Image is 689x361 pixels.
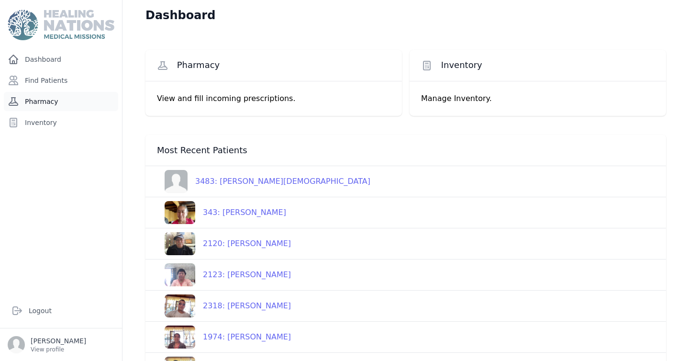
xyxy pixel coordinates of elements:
a: 1974: [PERSON_NAME] [157,326,291,349]
div: 3483: [PERSON_NAME][DEMOGRAPHIC_DATA] [188,176,370,187]
img: person-242608b1a05df3501eefc295dc1bc67a.jpg [165,170,188,193]
a: Inventory [4,113,118,132]
img: Medical Missions EMR [8,10,114,40]
div: 1974: [PERSON_NAME] [195,331,291,343]
img: A9S1CkqaIzhGtJyBYLTbs7kwZVQYpFf8PTFLPYl6hlTcAAAAldEVYdGRhdGU6Y3JlYXRlADIwMjQtMDEtMDJUMTg6Mzg6Mzgr... [165,232,195,255]
a: 2123: [PERSON_NAME] [157,263,291,286]
a: 2120: [PERSON_NAME] [157,232,291,255]
p: [PERSON_NAME] [31,336,86,346]
p: View and fill incoming prescriptions. [157,93,390,104]
img: wFyhm5Xng38gQAAACV0RVh0ZGF0ZTpjcmVhdGUAMjAyNC0wMi0yNFQxNjoyNToxMyswMDowMFppeW4AAAAldEVYdGRhdGU6bW... [165,263,195,286]
div: 2120: [PERSON_NAME] [195,238,291,249]
a: Pharmacy View and fill incoming prescriptions. [145,50,402,116]
span: Most Recent Patients [157,145,247,156]
img: DwUN6PJcCobjAAAAJXRFWHRkYXRlOmNyZWF0ZQAyMDIzLTEyLTE5VDIwOjEyOjEwKzAwOjAwllX4VgAAACV0RVh0ZGF0ZTptb... [165,326,195,349]
span: Pharmacy [177,59,220,71]
div: 343: [PERSON_NAME] [195,207,286,218]
a: [PERSON_NAME] View profile [8,336,114,353]
a: 3483: [PERSON_NAME][DEMOGRAPHIC_DATA] [157,170,370,193]
a: Pharmacy [4,92,118,111]
a: Find Patients [4,71,118,90]
a: 343: [PERSON_NAME] [157,201,286,224]
div: 2123: [PERSON_NAME] [195,269,291,281]
img: wHUWga6O3Pq3wAAACV0RVh0ZGF0ZTpjcmVhdGUAMjAyMy0xMi0xOVQxOTo1NTowOCswMDowMMDh8WcAAAAldEVYdGRhdGU6bW... [165,294,195,317]
span: Inventory [441,59,482,71]
h1: Dashboard [145,8,215,23]
p: View profile [31,346,86,353]
a: Logout [8,301,114,320]
a: 2318: [PERSON_NAME] [157,294,291,317]
div: 2318: [PERSON_NAME] [195,300,291,312]
a: Inventory Manage Inventory. [410,50,666,116]
img: ZAAAAJXRFWHRkYXRlOm1vZGlmeQAyMDIzLTEyLTE0VDAwOjU4OjI5KzAwOjAws8BnZQAAAABJRU5ErkJggg== [165,201,195,224]
a: Dashboard [4,50,118,69]
p: Manage Inventory. [421,93,655,104]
